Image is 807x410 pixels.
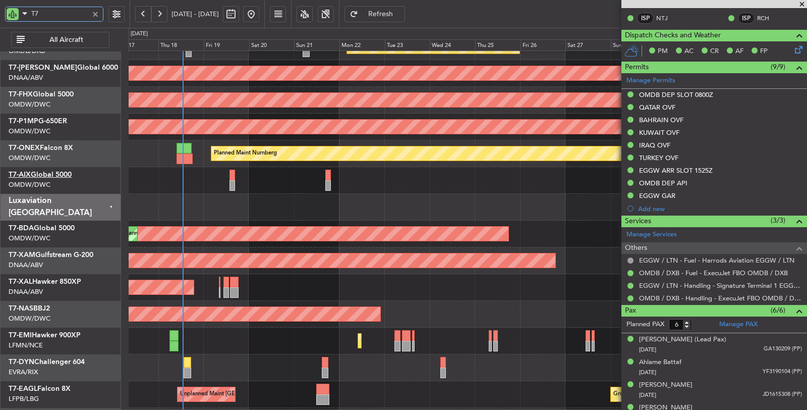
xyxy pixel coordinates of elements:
[249,39,295,52] div: Sat 20
[9,118,67,125] a: T7-P1MPG-650ER
[9,225,75,232] a: T7-BDAGlobal 5000
[9,341,43,350] a: LFMN/NCE
[9,332,81,339] a: T7-EMIHawker 900XP
[639,166,713,175] div: EGGW ARR SLOT 1525Z
[625,30,721,41] span: Dispatch Checks and Weather
[9,144,73,151] a: T7-ONEXFalcon 8X
[763,390,802,399] span: JD1615308 (PP)
[638,204,802,213] div: Add new
[611,39,656,52] div: Sun 28
[9,332,32,339] span: T7-EMI
[361,333,457,348] div: Planned Maint [GEOGRAPHIC_DATA]
[613,387,745,402] div: Grounded [GEOGRAPHIC_DATA] (Al Maktoum Intl)
[9,234,50,243] a: OMDW/DWC
[9,305,33,312] span: T7-NAS
[656,14,679,23] a: NTJ
[684,46,694,57] span: AC
[625,305,636,317] span: Pax
[521,39,566,52] div: Fri 26
[214,146,277,161] div: Planned Maint Nurnberg
[639,256,794,265] a: EGGW / LTN - Fuel - Harrods Aviation EGGW / LTN
[771,62,785,72] span: (9/9)
[639,391,656,399] span: [DATE]
[9,385,71,392] a: T7-EAGLFalcon 8X
[9,305,50,312] a: T7-NASBBJ2
[639,294,802,302] a: OMDB / DXB - Handling - ExecuJet FBO OMDB / DXB
[9,385,37,392] span: T7-EAGL
[9,225,34,232] span: T7-BDA
[339,39,385,52] div: Mon 22
[637,13,654,24] div: ISP
[639,281,802,290] a: EGGW / LTN - Handling - Signature Terminal 1 EGGW / LTN
[639,191,675,200] div: EGGW GAR
[9,91,74,98] a: T7-FHXGlobal 5000
[658,46,668,57] span: PM
[113,39,159,52] div: Wed 17
[9,278,81,285] a: T7-XALHawker 850XP
[385,39,430,52] div: Tue 23
[639,141,670,149] div: IRAQ OVF
[9,358,34,366] span: T7-DYN
[204,39,249,52] div: Fri 19
[9,261,43,270] a: DNAA/ABV
[738,13,755,24] div: ISP
[639,269,788,277] a: OMDB / DXB - Fuel - ExecuJet FBO OMDB / DXB
[771,215,785,226] span: (3/3)
[9,180,50,189] a: OMDW/DWC
[430,39,475,52] div: Wed 24
[9,314,50,323] a: OMDW/DWC
[9,127,50,136] a: OMDW/DWC
[9,118,38,125] span: T7-P1MP
[771,305,785,316] span: (6/6)
[9,64,118,71] a: T7-[PERSON_NAME]Global 6000
[9,73,43,82] a: DNAA/ABV
[639,346,656,353] span: [DATE]
[639,357,681,368] div: Ahlame Battaf
[171,10,219,19] span: [DATE] - [DATE]
[9,251,93,259] a: T7-XAMGulfstream G-200
[475,39,521,52] div: Thu 25
[344,6,405,22] button: Refresh
[639,116,683,124] div: BAHRAIN OVF
[639,179,687,187] div: OMDB DEP API
[760,46,768,57] span: FP
[9,278,32,285] span: T7-XAL
[763,368,802,376] span: YF3190104 (PP)
[639,153,678,162] div: TURKEY OVF
[158,39,204,52] div: Thu 18
[626,76,675,86] a: Manage Permits
[9,91,33,98] span: T7-FHX
[9,153,50,163] a: OMDW/DWC
[639,335,726,345] div: [PERSON_NAME] (Lead Pax)
[764,345,802,353] span: GA130209 (PP)
[31,6,88,21] input: A/C (Reg. or Type)
[9,100,50,109] a: OMDW/DWC
[639,128,679,137] div: KUWAIT OVF
[625,62,649,73] span: Permits
[360,11,401,18] span: Refresh
[9,287,43,296] a: DNAA/ABV
[9,64,77,71] span: T7-[PERSON_NAME]
[9,171,72,178] a: T7-AIXGlobal 5000
[27,36,106,43] span: All Aircraft
[9,394,39,403] a: LFPB/LBG
[639,103,675,112] div: QATAR OVF
[710,46,719,57] span: CR
[735,46,743,57] span: AF
[625,242,647,254] span: Others
[625,216,651,227] span: Services
[9,144,40,151] span: T7-ONEX
[639,90,713,99] div: OMDB DEP SLOT 0800Z
[9,171,31,178] span: T7-AIX
[9,251,35,259] span: T7-XAM
[565,39,611,52] div: Sat 27
[626,230,677,240] a: Manage Services
[719,320,758,330] a: Manage PAX
[294,39,339,52] div: Sun 21
[757,14,780,23] a: RCH
[9,368,38,377] a: EVRA/RIX
[626,320,664,330] label: Planned PAX
[639,369,656,376] span: [DATE]
[180,387,346,402] div: Unplanned Maint [GEOGRAPHIC_DATA] ([GEOGRAPHIC_DATA])
[131,30,148,38] div: [DATE]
